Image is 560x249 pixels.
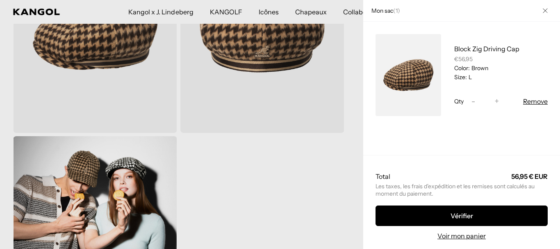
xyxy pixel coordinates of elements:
[467,73,472,81] dd: L
[451,212,473,220] font: Vérifier
[376,206,548,226] button: Vérifier
[454,55,548,63] div: €56,95
[454,64,470,72] dt: Color:
[471,96,475,107] span: -
[523,96,548,106] button: Remove Block Zig Driving Cap - Brown / L
[454,45,519,53] a: Block Zig Driving Cap
[437,232,486,240] font: Voir mon panier
[437,231,486,241] a: Voir mon panier
[511,172,548,180] font: 56,95 € EUR
[495,96,499,107] span: +
[491,96,503,106] button: +
[470,64,488,72] dd: Brown
[376,183,535,197] font: Les taxes, les frais d'expédition et les remises sont calculés au moment du paiement.
[454,73,467,81] dt: Size:
[467,96,479,106] button: -
[371,7,393,14] font: Mon sac
[398,7,400,14] font: )
[479,96,491,106] input: Quantity for Block Zig Driving Cap
[376,172,390,180] font: Total
[393,7,396,14] font: (
[396,7,398,14] font: 1
[454,98,464,105] span: Qty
